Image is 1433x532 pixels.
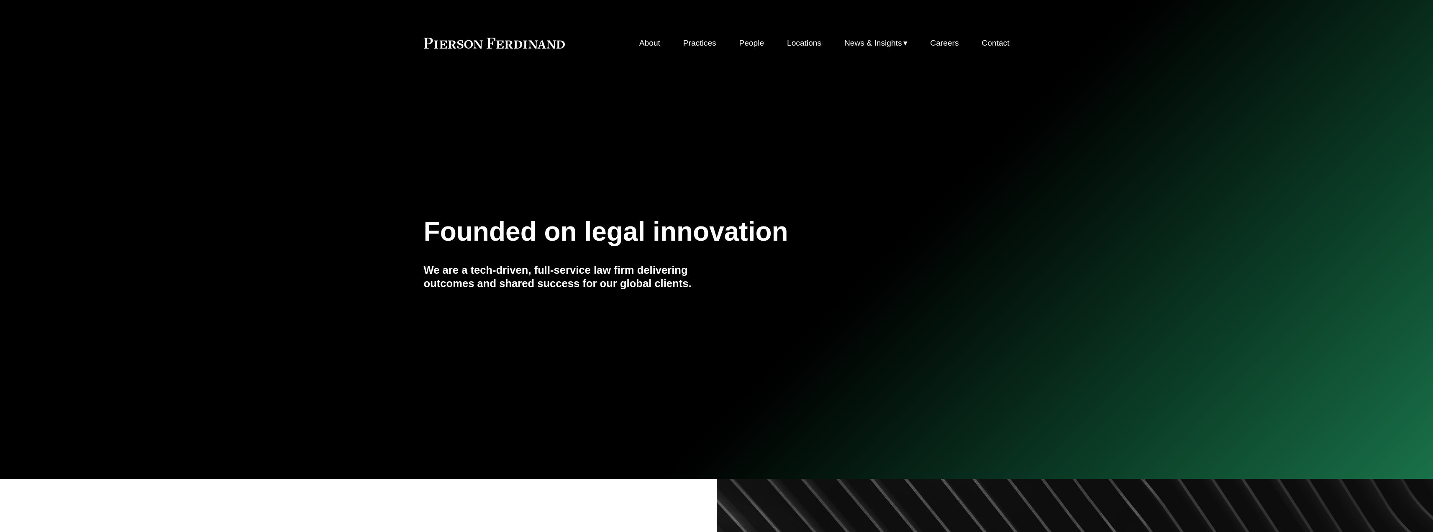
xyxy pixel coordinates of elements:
[424,263,717,290] h4: We are a tech-driven, full-service law firm delivering outcomes and shared success for our global...
[424,216,912,247] h1: Founded on legal innovation
[683,35,716,51] a: Practices
[844,35,907,51] a: folder dropdown
[930,35,959,51] a: Careers
[982,35,1009,51] a: Contact
[844,36,902,51] span: News & Insights
[787,35,821,51] a: Locations
[739,35,764,51] a: People
[639,35,660,51] a: About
